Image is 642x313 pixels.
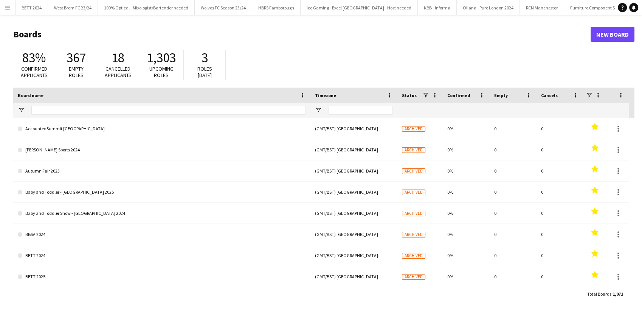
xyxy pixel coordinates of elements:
[587,291,611,297] span: Total Boards
[310,160,397,181] div: (GMT/BST) [GEOGRAPHIC_DATA]
[443,118,490,139] div: 0%
[402,147,425,153] span: Archived
[537,139,583,160] div: 0
[490,224,537,245] div: 0
[537,224,583,245] div: 0
[613,291,623,297] span: 1,071
[112,49,124,66] span: 18
[443,160,490,181] div: 0%
[149,65,174,79] span: Upcoming roles
[541,93,558,98] span: Cancels
[98,0,195,15] button: 100% Optical - Mixologist/Bartender needed
[587,287,623,301] div: :
[18,93,43,98] span: Board name
[105,65,132,79] span: Cancelled applicants
[69,65,84,79] span: Empty roles
[537,245,583,266] div: 0
[402,126,425,132] span: Archived
[591,27,634,42] a: New Board
[443,139,490,160] div: 0%
[490,139,537,160] div: 0
[18,203,306,224] a: Baby and Toddler Show - [GEOGRAPHIC_DATA] 2024
[18,139,306,160] a: [PERSON_NAME] Sports 2024
[402,168,425,174] span: Archived
[16,0,48,15] button: BETT 2024
[13,29,591,40] h1: Boards
[443,182,490,202] div: 0%
[402,274,425,280] span: Archived
[402,93,417,98] span: Status
[31,106,306,115] input: Board name Filter Input
[18,266,306,287] a: BETT 2025
[67,49,86,66] span: 367
[315,107,322,114] button: Open Filter Menu
[310,182,397,202] div: (GMT/BST) [GEOGRAPHIC_DATA]
[490,266,537,287] div: 0
[21,65,48,79] span: Confirmed applicants
[310,224,397,245] div: (GMT/BST) [GEOGRAPHIC_DATA]
[402,232,425,237] span: Archived
[310,139,397,160] div: (GMT/BST) [GEOGRAPHIC_DATA]
[147,49,176,66] span: 1,303
[494,93,508,98] span: Empty
[197,65,212,79] span: Roles [DATE]
[310,203,397,224] div: (GMT/BST) [GEOGRAPHIC_DATA]
[22,49,46,66] span: 83%
[301,0,418,15] button: Ice Gaming - Excel [GEOGRAPHIC_DATA] - Host needed
[537,266,583,287] div: 0
[18,107,25,114] button: Open Filter Menu
[18,118,306,139] a: Accountex Summit [GEOGRAPHIC_DATA]
[490,160,537,181] div: 0
[310,118,397,139] div: (GMT/BST) [GEOGRAPHIC_DATA]
[443,245,490,266] div: 0%
[18,224,306,245] a: BBSA 2024
[18,160,306,182] a: Autumn Fair 2023
[537,160,583,181] div: 0
[329,106,393,115] input: Timezone Filter Input
[402,190,425,195] span: Archived
[18,182,306,203] a: Baby and Toddler - [GEOGRAPHIC_DATA] 2025
[490,203,537,224] div: 0
[310,245,397,266] div: (GMT/BST) [GEOGRAPHIC_DATA]
[48,0,98,15] button: West Brom FC 23/24
[202,49,208,66] span: 3
[520,0,564,15] button: RCN Manchester
[537,182,583,202] div: 0
[490,118,537,139] div: 0
[447,93,470,98] span: Confirmed
[537,203,583,224] div: 0
[564,0,630,15] button: Furniture Component Show
[443,266,490,287] div: 0%
[490,182,537,202] div: 0
[310,266,397,287] div: (GMT/BST) [GEOGRAPHIC_DATA]
[457,0,520,15] button: Oliana - Pure London 2024
[418,0,457,15] button: KBB - Informa
[18,245,306,266] a: BETT 2024
[402,211,425,216] span: Archived
[315,93,336,98] span: Timezone
[490,245,537,266] div: 0
[252,0,301,15] button: HBRS Farnborough
[195,0,252,15] button: Wolves FC Season 23/24
[402,253,425,259] span: Archived
[443,203,490,224] div: 0%
[537,118,583,139] div: 0
[443,224,490,245] div: 0%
